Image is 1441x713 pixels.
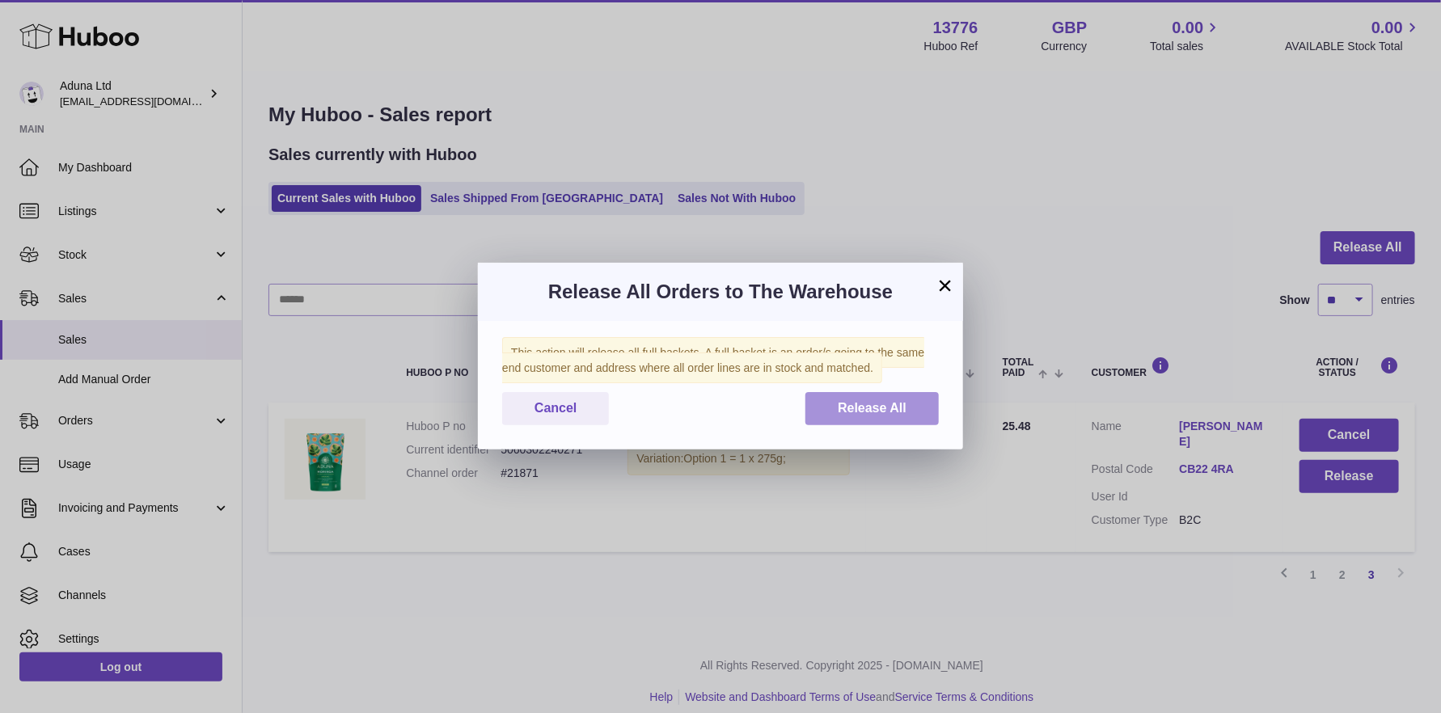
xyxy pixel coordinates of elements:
button: Cancel [502,392,609,425]
span: Release All [838,401,906,415]
h3: Release All Orders to The Warehouse [502,279,939,305]
button: Release All [805,392,939,425]
span: This action will release all full baskets. A full basket is an order/s going to the same end cust... [502,337,924,383]
button: × [936,276,955,295]
span: Cancel [535,401,577,415]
